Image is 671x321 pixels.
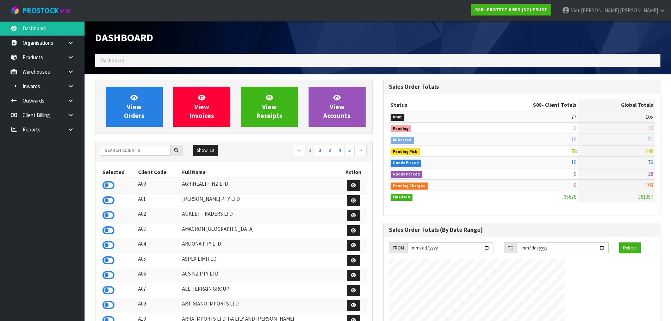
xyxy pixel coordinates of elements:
[335,145,345,156] a: 4
[389,84,655,90] h3: Sales Order Totals
[533,101,542,108] span: S08
[136,178,181,193] td: A00
[95,31,153,44] span: Dashboard
[190,93,214,120] span: View Invoices
[648,125,653,131] span: 10
[340,167,367,178] th: Action
[136,253,181,268] td: A05
[504,242,517,254] div: TO
[309,87,366,127] a: ViewAccounts
[571,159,576,166] span: 10
[11,6,19,15] img: cube-alt.png
[180,298,340,313] td: ARTIGIANO IMPORTS LTD
[475,7,547,13] strong: S08 - PROTECT A BED (NZ) TRUST
[305,145,315,156] a: 1
[574,125,576,131] span: 0
[638,193,653,200] span: 381357
[391,160,422,167] span: Goods Picked
[648,159,653,166] span: 76
[101,145,170,156] input: Search clients
[646,148,653,154] span: 148
[325,145,335,156] a: 3
[477,99,578,111] th: - Client Totals
[619,242,641,254] button: Refresh
[648,171,653,177] span: 28
[391,183,428,190] span: Pending Charges
[391,137,414,144] span: Allocated
[389,227,655,233] h3: Sales Order Totals (By Date Range)
[323,93,350,120] span: View Accounts
[173,87,230,127] a: ViewInvoices
[180,268,340,283] td: ACS NZ PTY LTD
[578,99,655,111] th: Global Totals
[180,167,340,178] th: Full Name
[136,268,181,283] td: A06
[101,167,136,178] th: Selected
[646,182,653,189] span: 108
[574,182,576,189] span: 0
[571,148,576,154] span: 58
[180,283,340,298] td: ALL TERRAIN GROUP
[571,113,576,120] span: 77
[124,93,144,120] span: View Orders
[389,99,477,111] th: Status
[391,125,411,132] span: Pending
[100,57,124,64] span: Dashboard
[391,114,405,121] span: Draft
[136,167,181,178] th: Client Code
[136,283,181,298] td: A07
[180,208,340,223] td: AUKLET TRADERS LTD
[391,148,420,155] span: Pending Pick
[60,8,71,14] small: WMS
[239,145,367,157] nav: Page navigation
[180,178,340,193] td: AGRIHEALTH NZ LTD
[648,136,653,143] span: 51
[389,242,408,254] div: FROM
[574,171,576,177] span: 0
[180,193,340,208] td: [PERSON_NAME] PTY LTD
[136,238,181,253] td: A04
[564,193,576,200] span: 35678
[571,136,576,143] span: 19
[241,87,298,127] a: ViewReceipts
[106,87,163,127] a: ViewOrders
[344,145,355,156] a: 5
[136,208,181,223] td: A02
[193,145,218,156] button: Show: 10
[354,145,367,156] a: →
[620,7,658,14] span: [PERSON_NAME]
[180,253,340,268] td: ASPEX LIMITED
[646,113,653,120] span: 105
[23,6,58,15] span: ProStock
[136,223,181,238] td: A03
[136,193,181,208] td: A01
[315,145,325,156] a: 2
[391,171,423,178] span: Goods Packed
[256,93,282,120] span: View Receipts
[571,7,619,14] span: Viet [PERSON_NAME]
[471,4,551,16] a: S08 - PROTECT A BED (NZ) TRUST
[180,238,340,253] td: AROONA PTY LTD
[391,194,413,201] span: Finalised
[136,298,181,313] td: A09
[293,145,305,156] a: ←
[180,223,340,238] td: AMACRON [GEOGRAPHIC_DATA]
